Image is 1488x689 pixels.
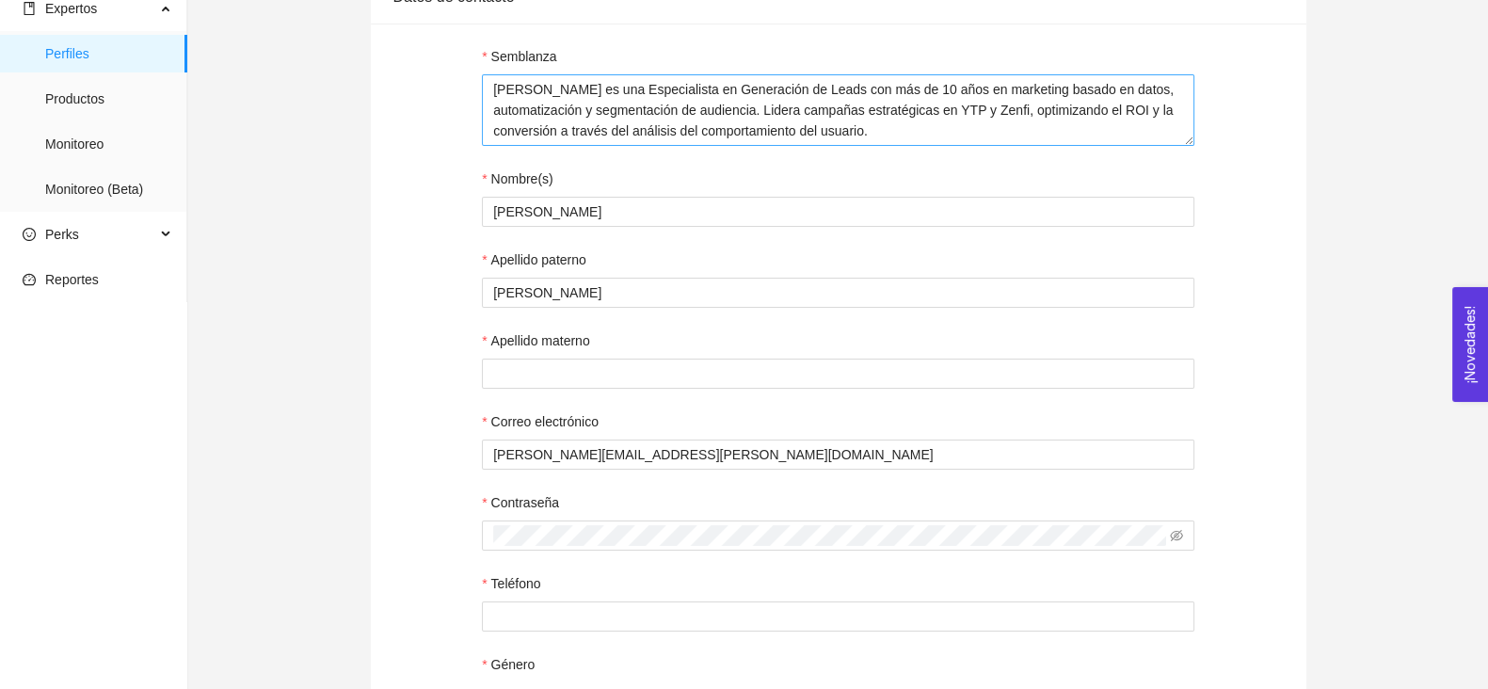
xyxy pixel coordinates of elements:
input: Correo electrónico [482,440,1194,470]
span: Expertos [45,1,97,16]
label: Apellido paterno [482,249,586,270]
span: Monitoreo [45,125,172,163]
span: Monitoreo (Beta) [45,170,172,208]
span: Reportes [45,272,99,287]
input: Teléfono [482,601,1194,632]
input: Nombre(s) [482,197,1194,227]
label: Contraseña [482,492,559,513]
label: Apellido materno [482,330,590,351]
span: dashboard [23,273,36,286]
button: Open Feedback Widget [1452,287,1488,402]
label: Nombre(s) [482,168,553,189]
span: smile [23,228,36,241]
span: Perks [45,227,79,242]
span: book [23,2,36,15]
span: eye-invisible [1170,529,1183,542]
span: Perfiles [45,35,172,72]
input: Contraseña [493,525,1166,546]
input: Apellido materno [482,359,1194,389]
label: Género [482,654,535,675]
label: Correo electrónico [482,411,599,432]
input: Apellido paterno [482,278,1194,308]
span: Productos [45,80,172,118]
label: Teléfono [482,573,540,594]
label: Semblanza [482,46,557,67]
textarea: Semblanza [482,74,1194,146]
